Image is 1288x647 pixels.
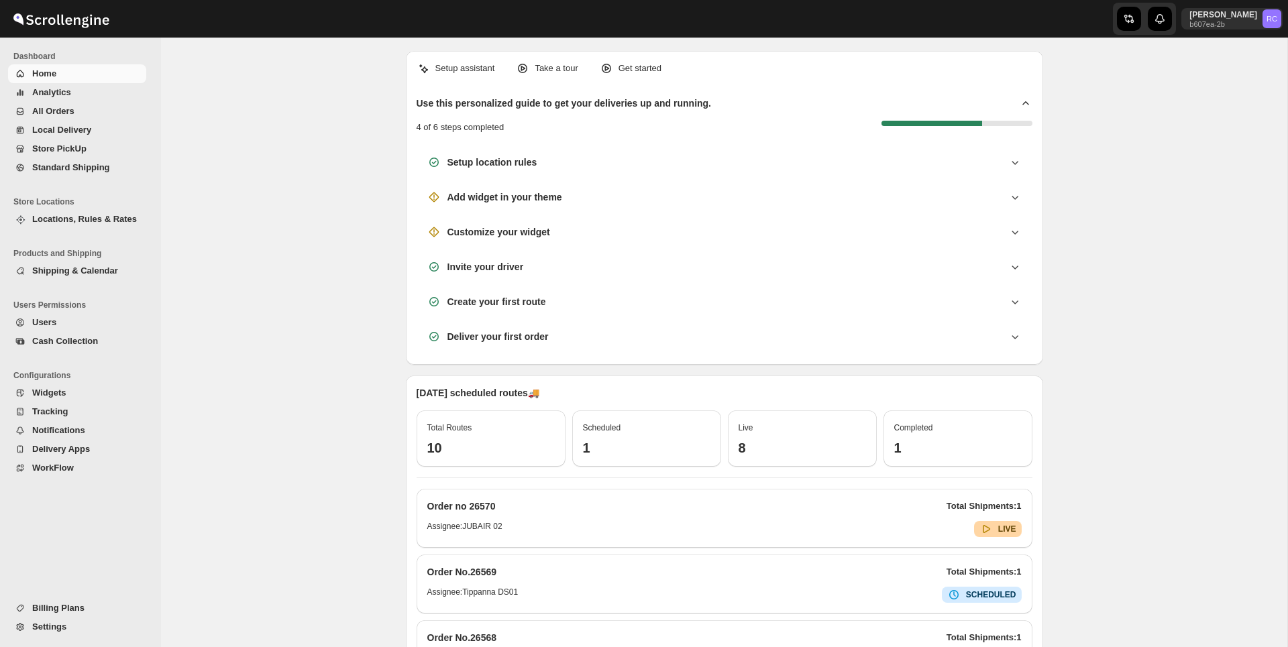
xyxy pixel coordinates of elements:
[8,599,146,617] button: Billing Plans
[427,521,502,537] h6: Assignee: JUBAIR 02
[32,125,91,135] span: Local Delivery
[32,68,56,78] span: Home
[32,444,90,454] span: Delivery Apps
[32,266,118,276] span: Shipping & Calendar
[32,406,68,416] span: Tracking
[8,332,146,351] button: Cash Collection
[8,313,146,332] button: Users
[8,64,146,83] button: Home
[417,386,1032,400] p: [DATE] scheduled routes 🚚
[427,499,496,513] h2: Order no 26570
[1189,20,1257,28] p: b607ea-2b
[1189,9,1257,20] p: [PERSON_NAME]
[447,330,549,343] h3: Deliver your first order
[32,622,66,632] span: Settings
[13,370,152,381] span: Configurations
[947,631,1022,644] p: Total Shipments: 1
[447,225,550,239] h3: Customize your widget
[32,336,98,346] span: Cash Collection
[8,440,146,459] button: Delivery Apps
[13,51,152,62] span: Dashboard
[8,402,146,421] button: Tracking
[13,300,152,310] span: Users Permissions
[417,121,504,134] p: 4 of 6 steps completed
[966,590,1016,599] b: SCHEDULED
[435,62,495,75] p: Setup assistant
[427,565,497,579] h2: Order No.26569
[739,440,866,456] h3: 8
[947,499,1022,513] p: Total Shipments: 1
[1181,8,1283,30] button: User menu
[8,384,146,402] button: Widgets
[32,425,85,435] span: Notifications
[447,190,562,204] h3: Add widget in your theme
[13,196,152,207] span: Store Locations
[13,248,152,259] span: Products and Shipping
[32,87,71,97] span: Analytics
[583,423,621,432] span: Scheduled
[894,440,1022,456] h3: 1
[739,423,753,432] span: Live
[8,421,146,440] button: Notifications
[8,459,146,477] button: WorkFlow
[417,97,712,110] h2: Use this personalized guide to get your deliveries up and running.
[427,423,472,432] span: Total Routes
[947,565,1022,579] p: Total Shipments: 1
[447,295,546,308] h3: Create your first route
[535,62,578,75] p: Take a tour
[8,83,146,102] button: Analytics
[894,423,933,432] span: Completed
[427,631,497,644] h2: Order No.26568
[32,162,110,172] span: Standard Shipping
[447,156,537,169] h3: Setup location rules
[619,62,661,75] p: Get started
[8,617,146,636] button: Settings
[32,603,85,613] span: Billing Plans
[8,102,146,121] button: All Orders
[1263,9,1281,28] span: Rahul Chopra
[32,106,74,116] span: All Orders
[427,440,555,456] h3: 10
[8,261,146,280] button: Shipping & Calendar
[32,214,137,224] span: Locations, Rules & Rates
[32,317,56,327] span: Users
[427,587,519,603] h6: Assignee: Tippanna DS01
[32,463,74,473] span: WorkFlow
[11,2,111,36] img: ScrollEngine
[583,440,710,456] h3: 1
[32,388,66,398] span: Widgets
[998,524,1016,534] b: LIVE
[447,260,524,274] h3: Invite your driver
[8,210,146,229] button: Locations, Rules & Rates
[1267,15,1277,23] text: RC
[32,143,87,154] span: Store PickUp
